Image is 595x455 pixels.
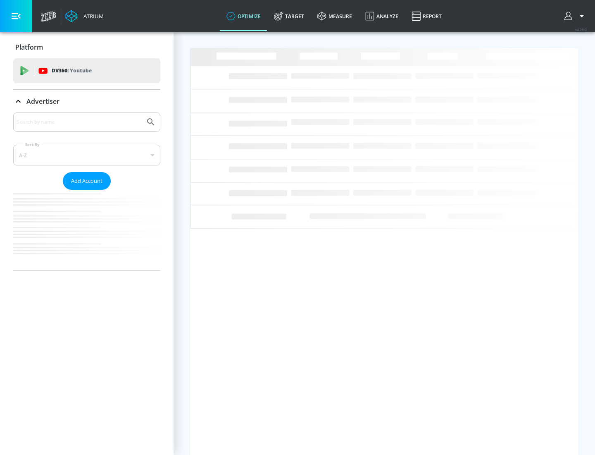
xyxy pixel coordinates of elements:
div: Atrium [80,12,104,20]
input: Search by name [17,117,142,127]
p: Advertiser [26,97,59,106]
span: Add Account [71,176,102,186]
a: Report [405,1,448,31]
p: DV360: [52,66,92,75]
a: Atrium [65,10,104,22]
p: Platform [15,43,43,52]
a: measure [311,1,359,31]
div: DV360: Youtube [13,58,160,83]
div: Platform [13,36,160,59]
div: Advertiser [13,90,160,113]
p: Youtube [70,66,92,75]
div: A-Z [13,145,160,165]
button: Add Account [63,172,111,190]
div: Advertiser [13,113,160,270]
span: v 4.28.0 [575,27,587,32]
a: Target [267,1,311,31]
nav: list of Advertiser [13,190,160,270]
a: optimize [220,1,267,31]
label: Sort By [24,142,41,147]
a: Analyze [359,1,405,31]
